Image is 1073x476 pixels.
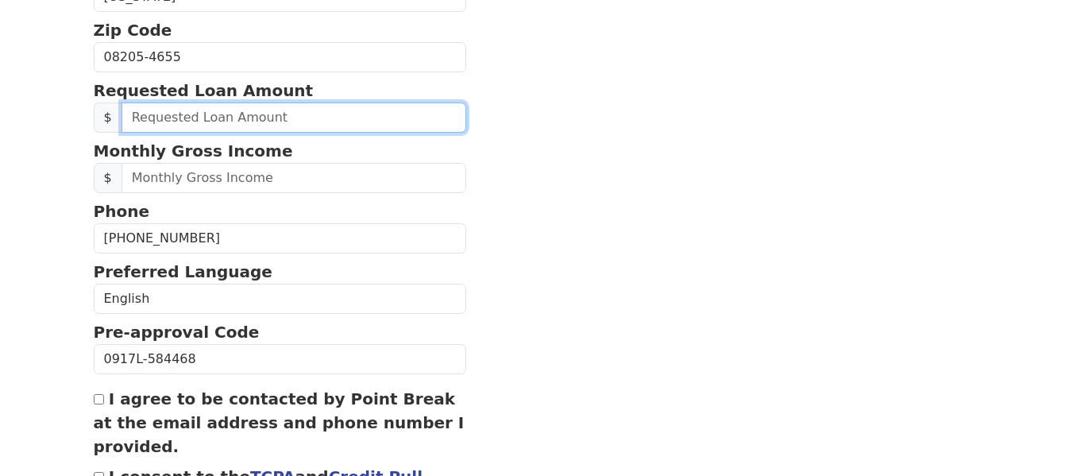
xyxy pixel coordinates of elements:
[94,139,467,163] p: Monthly Gross Income
[94,202,149,221] strong: Phone
[122,103,467,133] input: Requested Loan Amount
[94,81,314,100] strong: Requested Loan Amount
[94,323,260,342] strong: Pre-approval Code
[94,163,122,193] span: $
[94,103,122,133] span: $
[94,262,272,281] strong: Preferred Language
[94,42,467,72] input: Zip Code
[122,163,467,193] input: Monthly Gross Income
[94,223,467,253] input: Phone
[94,389,465,456] label: I agree to be contacted by Point Break at the email address and phone number I provided.
[94,344,467,374] input: Pre-approval Code
[94,21,172,40] strong: Zip Code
